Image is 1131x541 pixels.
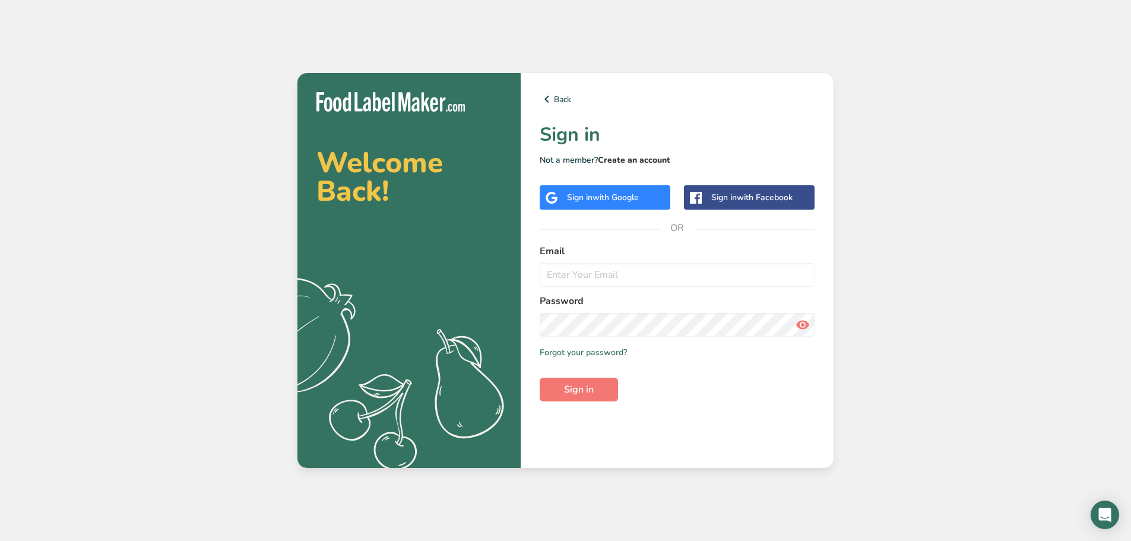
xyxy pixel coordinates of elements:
[540,378,618,401] button: Sign in
[593,192,639,203] span: with Google
[540,263,815,287] input: Enter Your Email
[540,154,815,166] p: Not a member?
[540,244,815,258] label: Email
[567,191,639,204] div: Sign in
[564,382,594,397] span: Sign in
[540,294,815,308] label: Password
[316,148,502,205] h2: Welcome Back!
[540,92,815,106] a: Back
[540,121,815,149] h1: Sign in
[660,210,695,246] span: OR
[1091,501,1119,529] div: Open Intercom Messenger
[737,192,793,203] span: with Facebook
[540,346,627,359] a: Forgot your password?
[598,154,670,166] a: Create an account
[711,191,793,204] div: Sign in
[316,92,465,112] img: Food Label Maker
